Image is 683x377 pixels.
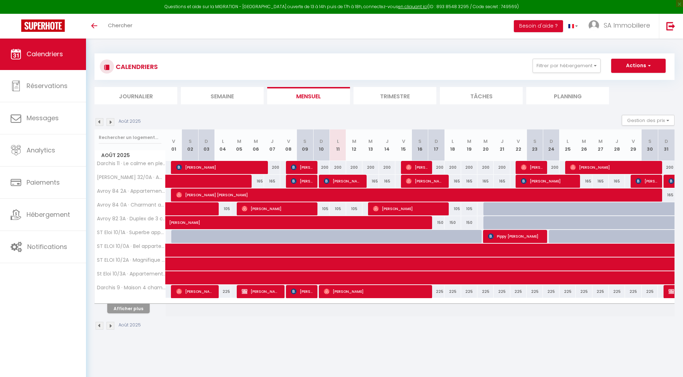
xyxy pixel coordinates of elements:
button: Actions [611,59,666,73]
span: [PERSON_NAME] [406,174,444,188]
div: 165 [477,175,494,188]
abbr: S [303,138,306,145]
span: [PERSON_NAME] [636,174,657,188]
span: SA Immobiliere [604,21,650,30]
div: 225 [494,285,510,298]
abbr: V [517,138,520,145]
abbr: S [648,138,652,145]
div: 105 [313,202,329,215]
h3: CALENDRIERS [114,59,158,75]
th: 31 [658,129,675,161]
div: 225 [428,285,444,298]
div: 165 [658,188,675,202]
abbr: D [435,138,438,145]
abbr: S [418,138,421,145]
th: 06 [247,129,264,161]
abbr: S [533,138,536,145]
div: 225 [527,285,543,298]
div: 200 [313,161,329,174]
div: 200 [658,161,675,174]
th: 04 [215,129,231,161]
span: Darchis 9 · Maison 4 chambres avec jardin [96,285,167,290]
p: Août 2025 [119,118,141,125]
div: 165 [444,175,461,188]
div: 200 [362,161,379,174]
div: 225 [642,285,658,298]
span: Darchis 11 · Le calme en plein centre ville: Maison 4ch 4sdb [96,161,167,166]
div: 165 [362,175,379,188]
th: 24 [543,129,559,161]
abbr: M [254,138,258,145]
span: ST Eloi 10/1A · Superbe appartement 2ch situé en [GEOGRAPHIC_DATA] [96,230,167,235]
th: 14 [379,129,395,161]
abbr: J [501,138,504,145]
th: 29 [625,129,641,161]
abbr: M [352,138,356,145]
abbr: M [483,138,488,145]
th: 17 [428,129,444,161]
span: [PERSON_NAME] [291,285,312,298]
th: 23 [527,129,543,161]
th: 22 [510,129,527,161]
li: Semaine [181,87,264,104]
div: 200 [494,161,510,174]
abbr: M [467,138,471,145]
th: 27 [592,129,609,161]
div: 105 [346,202,362,215]
div: 225 [477,285,494,298]
div: 165 [592,175,609,188]
abbr: M [237,138,241,145]
button: Filtrer par hébergement [533,59,601,73]
span: Paiements [27,178,60,187]
abbr: V [287,138,290,145]
div: 165 [461,175,477,188]
div: 225 [559,285,576,298]
li: Tâches [440,87,523,104]
span: [PERSON_NAME] [PERSON_NAME] [176,188,654,202]
th: 28 [609,129,625,161]
button: Besoin d'aide ? [514,20,563,32]
div: 150 [461,216,477,229]
span: [PERSON_NAME] [324,285,427,298]
th: 18 [444,129,461,161]
abbr: D [665,138,668,145]
div: 225 [215,285,231,298]
span: [PERSON_NAME] [521,174,575,188]
span: ST ELOI 10/2A · Magnifique appartement 1ch en Outremeuse [96,257,167,263]
span: [PERSON_NAME] [242,285,280,298]
span: ST ELOI 10/0A · Bel appartement 2 chambres avec terrasse [96,244,167,249]
div: 200 [264,161,280,174]
span: Messages [27,114,59,122]
th: 05 [231,129,247,161]
li: Planning [526,87,609,104]
th: 21 [494,129,510,161]
abbr: J [386,138,389,145]
div: 165 [264,175,280,188]
div: 225 [609,285,625,298]
abbr: V [172,138,175,145]
li: Mensuel [267,87,350,104]
span: Avroy 84 0A · Charmant appart 2 ch avec terrasse en centre ville [96,202,167,208]
span: Août 2025 [95,150,165,161]
div: 200 [444,161,461,174]
span: Analytics [27,146,55,155]
abbr: L [452,138,454,145]
span: [PERSON_NAME] [169,212,430,226]
span: [PERSON_NAME] [291,174,312,188]
div: 225 [592,285,609,298]
span: [PERSON_NAME] [176,285,214,298]
span: [PERSON_NAME] [406,161,427,174]
div: 165 [379,175,395,188]
span: [PERSON_NAME] [521,161,543,174]
a: Chercher [103,14,138,39]
span: Réservations [27,81,68,90]
abbr: M [582,138,586,145]
div: 165 [609,175,625,188]
span: [PERSON_NAME] [324,174,362,188]
th: 16 [412,129,428,161]
a: en cliquant ici [398,4,427,10]
th: 10 [313,129,329,161]
th: 26 [576,129,592,161]
abbr: M [368,138,373,145]
abbr: D [550,138,553,145]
